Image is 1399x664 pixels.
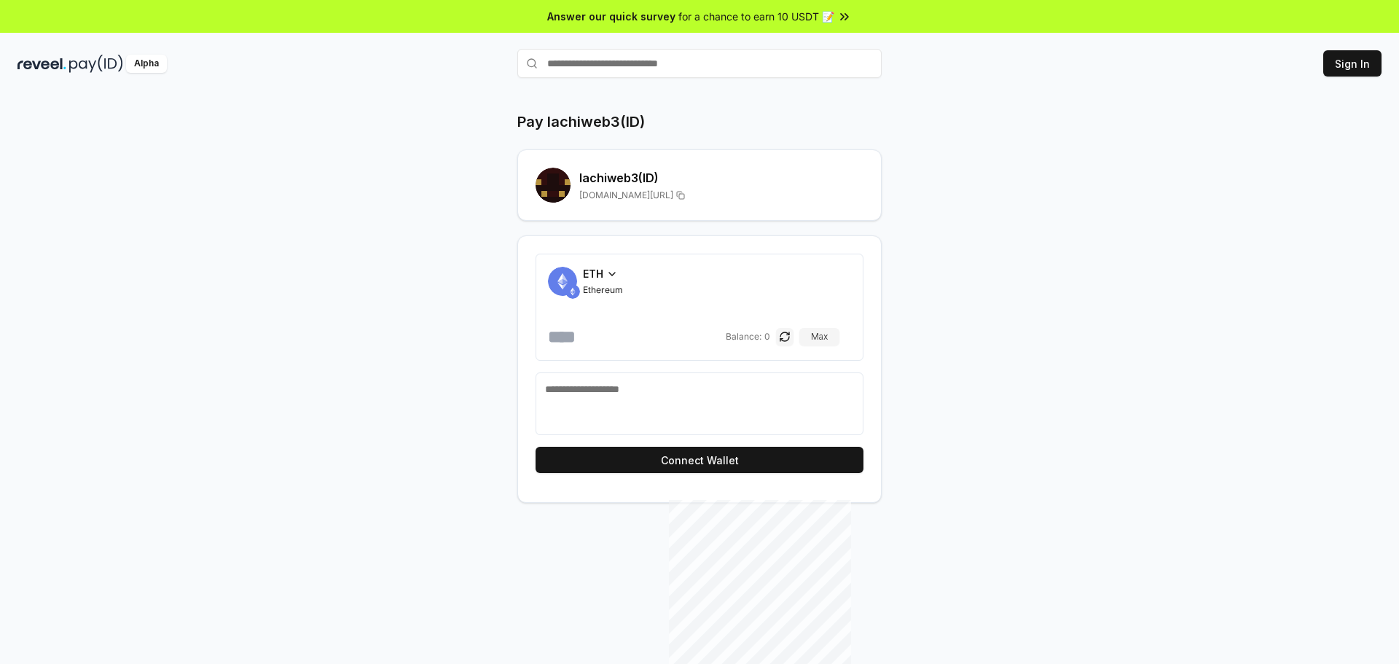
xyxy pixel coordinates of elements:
[536,447,863,473] button: Connect Wallet
[678,9,834,24] span: for a chance to earn 10 USDT 📝
[579,169,863,187] h2: lachiweb3 (ID)
[583,284,623,296] span: Ethereum
[579,190,673,201] span: [DOMAIN_NAME][URL]
[17,55,66,73] img: reveel_dark
[69,55,123,73] img: pay_id
[517,112,645,132] h1: Pay lachiweb3(ID)
[126,55,167,73] div: Alpha
[799,328,839,345] button: Max
[1323,50,1382,77] button: Sign In
[764,331,770,343] span: 0
[547,9,675,24] span: Answer our quick survey
[565,284,580,299] img: ETH.svg
[726,331,761,343] span: Balance:
[583,266,603,281] span: ETH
